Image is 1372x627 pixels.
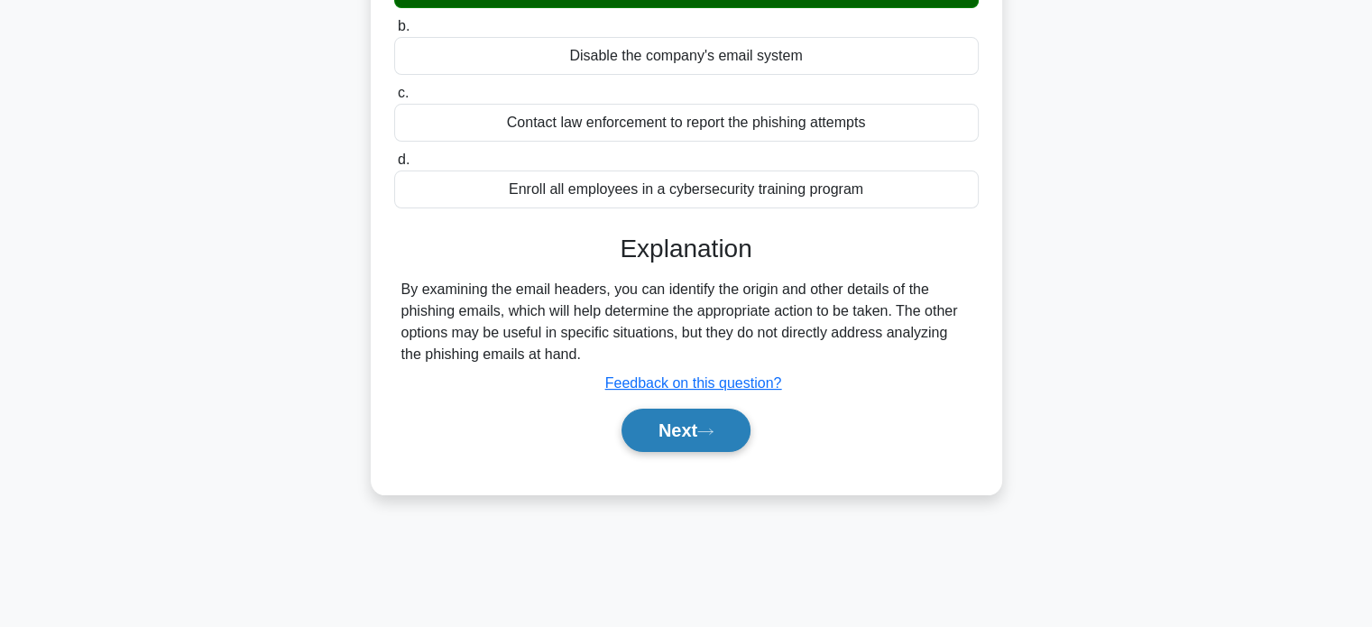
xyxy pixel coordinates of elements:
[622,409,750,452] button: Next
[401,279,971,365] div: By examining the email headers, you can identify the origin and other details of the phishing ema...
[394,37,979,75] div: Disable the company's email system
[398,152,410,167] span: d.
[394,171,979,208] div: Enroll all employees in a cybersecurity training program
[605,375,782,391] a: Feedback on this question?
[394,104,979,142] div: Contact law enforcement to report the phishing attempts
[398,18,410,33] span: b.
[398,85,409,100] span: c.
[405,234,968,264] h3: Explanation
